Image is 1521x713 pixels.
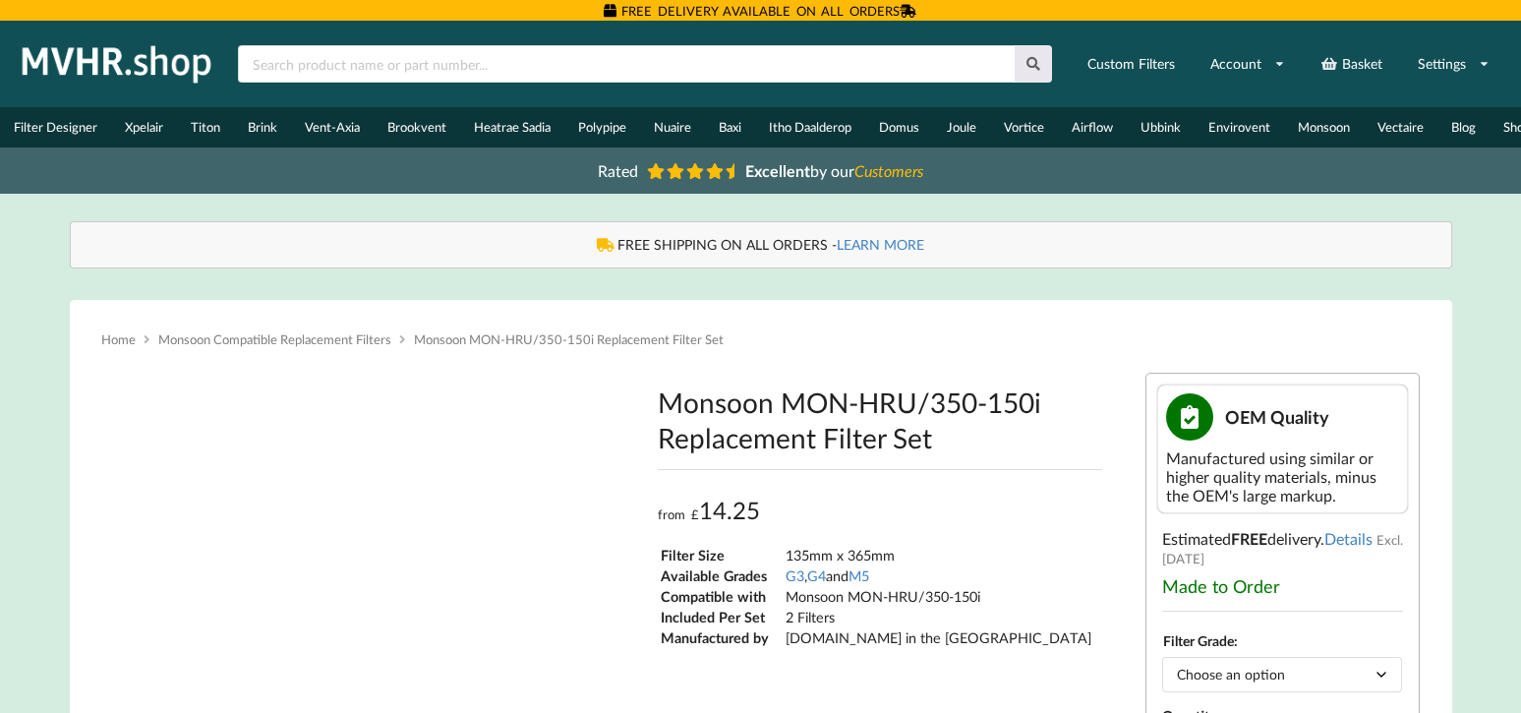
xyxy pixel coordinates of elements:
a: Polypipe [564,107,640,148]
a: Joule [933,107,990,148]
a: G3 [786,567,804,584]
a: Rated Excellentby ourCustomers [584,154,938,187]
a: Home [101,331,136,347]
span: by our [745,161,923,180]
span: £ [691,506,699,522]
td: Compatible with [660,587,783,606]
a: LEARN MORE [837,236,924,253]
a: Monsoon [1284,107,1364,148]
h1: Monsoon MON-HRU/350-150i Replacement Filter Set [658,385,1102,455]
div: Made to Order [1162,575,1403,597]
a: Basket [1308,46,1395,82]
td: Available Grades [660,566,783,585]
a: Vectaire [1364,107,1437,148]
div: FREE SHIPPING ON ALL ORDERS - [90,235,1432,255]
a: Brookvent [374,107,460,148]
td: , and [785,566,1092,585]
a: Envirovent [1195,107,1284,148]
td: Monsoon MON-HRU/350-150i [785,587,1092,606]
span: from [658,506,685,522]
td: 135mm x 365mm [785,546,1092,564]
a: Xpelair [111,107,177,148]
a: Settings [1405,46,1502,82]
td: Included Per Set [660,608,783,626]
a: Ubbink [1127,107,1195,148]
td: Manufactured by [660,628,783,647]
span: Rated [598,161,638,180]
img: mvhr.shop.png [14,39,220,89]
a: Heatrae Sadia [460,107,564,148]
a: Baxi [705,107,755,148]
a: Airflow [1058,107,1127,148]
b: Excellent [745,161,810,180]
b: FREE [1231,529,1267,548]
div: Manufactured using similar or higher quality materials, minus the OEM's large markup. [1166,448,1399,505]
a: Custom Filters [1075,46,1188,82]
a: Vent-Axia [291,107,374,148]
td: [DOMAIN_NAME] in the [GEOGRAPHIC_DATA] [785,628,1092,647]
a: Nuaire [640,107,705,148]
bdi: 14.25 [691,496,760,524]
a: Domus [865,107,933,148]
a: G4 [807,567,826,584]
a: Vortice [990,107,1058,148]
td: 2 Filters [785,608,1092,626]
td: Filter Size [660,546,783,564]
a: Titon [177,107,234,148]
a: Account [1198,46,1298,82]
a: Brink [234,107,291,148]
a: Blog [1437,107,1490,148]
a: Details [1324,529,1373,548]
i: Customers [854,161,923,180]
label: Filter Grade [1163,632,1234,649]
a: Monsoon Compatible Replacement Filters [158,331,391,347]
span: Monsoon MON-HRU/350-150i Replacement Filter Set [414,331,724,347]
span: OEM Quality [1225,406,1329,428]
input: Search product name or part number... [238,45,1015,83]
a: Itho Daalderop [755,107,865,148]
a: M5 [848,567,869,584]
